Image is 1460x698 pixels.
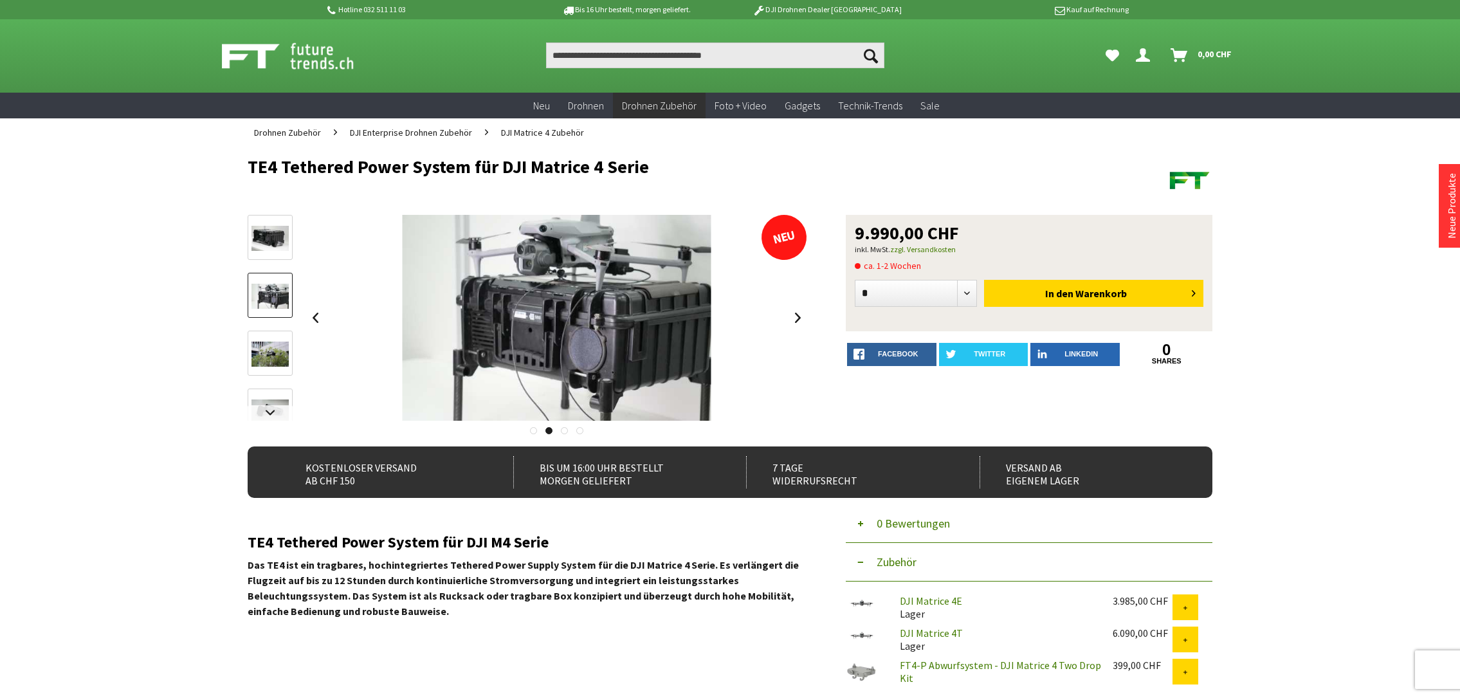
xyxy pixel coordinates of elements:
[855,224,959,242] span: 9.990,00 CHF
[846,594,878,612] img: DJI Matrice 4E
[838,99,902,112] span: Technik-Trends
[776,93,829,119] a: Gadgets
[890,627,1102,652] div: Lager
[846,627,878,645] img: DJI Matrice 4T
[350,127,472,138] span: DJI Enterprise Drohnen Zubehör
[1167,157,1212,202] img: Futuretrends
[533,99,550,112] span: Neu
[1122,357,1212,365] a: shares
[855,242,1203,257] p: inkl. MwSt.
[900,594,962,607] a: DJI Matrice 4E
[829,93,911,119] a: Technik-Trends
[715,99,767,112] span: Foto + Video
[559,93,613,119] a: Drohnen
[222,40,382,72] img: Shop Futuretrends - zur Startseite wechseln
[846,543,1212,582] button: Zubehör
[280,456,485,488] div: Kostenloser Versand ab CHF 150
[1113,627,1173,639] div: 6.090,00 CHF
[927,2,1128,17] p: Kauf auf Rechnung
[1030,343,1120,366] a: LinkedIn
[525,2,726,17] p: Bis 16 Uhr bestellt, morgen geliefert.
[1064,350,1098,358] span: LinkedIn
[980,456,1185,488] div: Versand ab eigenem Lager
[746,456,951,488] div: 7 Tage Widerrufsrecht
[343,118,479,147] a: DJI Enterprise Drohnen Zubehör
[248,157,1019,176] h1: TE4 Tethered Power System für DJI Matrice 4 Serie
[855,258,921,273] span: ca. 1-2 Wochen
[1099,42,1126,68] a: Meine Favoriten
[254,127,321,138] span: Drohnen Zubehör
[248,118,327,147] a: Drohnen Zubehör
[857,42,884,68] button: Suchen
[727,2,927,17] p: DJI Drohnen Dealer [GEOGRAPHIC_DATA]
[1075,287,1127,300] span: Warenkorb
[501,127,584,138] span: DJI Matrice 4 Zubehör
[495,118,590,147] a: DJI Matrice 4 Zubehör
[846,659,878,691] img: FT4-P Abwurfsystem - DJI Matrice 4 Two Drop Kit
[706,93,776,119] a: Foto + Video
[847,343,936,366] a: facebook
[1131,42,1160,68] a: Dein Konto
[325,2,525,17] p: Hotline 032 511 11 03
[251,226,289,251] img: Vorschau: TE4 Tethered Power System für DJI Matrice 4 Serie
[248,534,807,551] h2: TE4 Tethered Power System für DJI M4 Serie
[900,659,1101,684] a: FT4-P Abwurfsystem - DJI Matrice 4 Two Drop Kit
[890,594,1102,620] div: Lager
[568,99,604,112] span: Drohnen
[890,244,956,254] a: zzgl. Versandkosten
[1045,287,1073,300] span: In den
[785,99,820,112] span: Gadgets
[513,456,718,488] div: Bis um 16:00 Uhr bestellt Morgen geliefert
[846,504,1212,543] button: 0 Bewertungen
[920,99,940,112] span: Sale
[546,42,884,68] input: Produkt, Marke, Kategorie, EAN, Artikelnummer…
[613,93,706,119] a: Drohnen Zubehör
[900,627,963,639] a: DJI Matrice 4T
[524,93,559,119] a: Neu
[1122,343,1212,357] a: 0
[1113,659,1173,672] div: 399,00 CHF
[911,93,949,119] a: Sale
[248,558,799,618] strong: Das TE4 ist ein tragbares, hochintegriertes Tethered Power Supply System für die DJI Matrice 4 Se...
[1165,42,1238,68] a: Warenkorb
[984,280,1203,307] button: In den Warenkorb
[1113,594,1173,607] div: 3.985,00 CHF
[878,350,918,358] span: facebook
[1445,173,1458,239] a: Neue Produkte
[1198,44,1232,64] span: 0,00 CHF
[622,99,697,112] span: Drohnen Zubehör
[974,350,1005,358] span: twitter
[939,343,1028,366] a: twitter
